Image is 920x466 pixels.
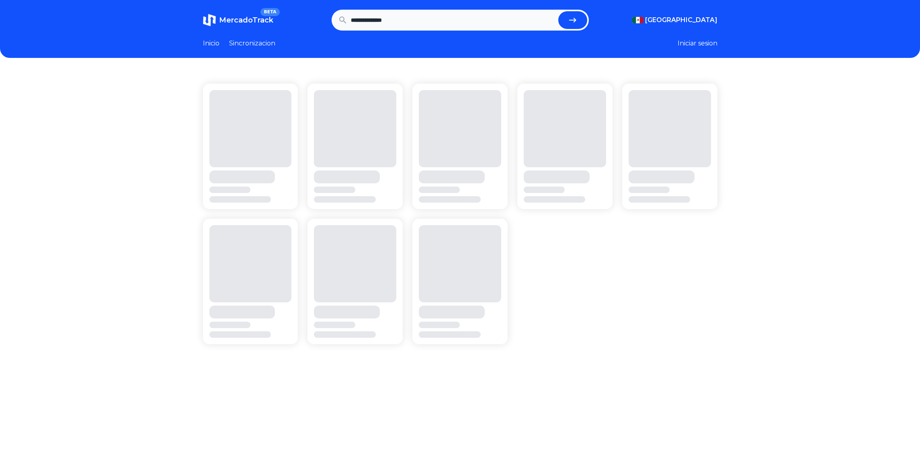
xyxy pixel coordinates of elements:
[229,39,275,48] a: Sincronizacion
[632,17,643,23] img: Mexico
[203,14,216,27] img: MercadoTrack
[260,8,279,16] span: BETA
[203,14,273,27] a: MercadoTrackBETA
[203,39,219,48] a: Inicio
[219,16,273,25] span: MercadoTrack
[645,15,717,25] span: [GEOGRAPHIC_DATA]
[678,39,717,48] button: Iniciar sesion
[632,15,717,25] button: [GEOGRAPHIC_DATA]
